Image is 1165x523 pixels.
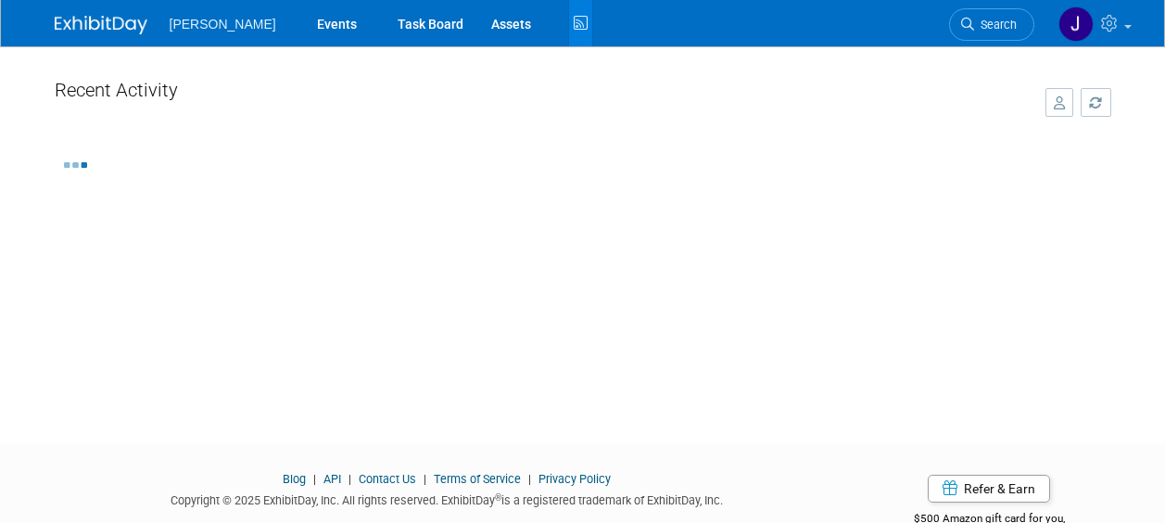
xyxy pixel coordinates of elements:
[170,17,276,32] span: [PERSON_NAME]
[1058,6,1094,42] img: Jennifer Cheatham
[55,70,1027,119] div: Recent Activity
[524,472,536,486] span: |
[538,472,611,486] a: Privacy Policy
[64,162,87,168] img: loading...
[928,475,1050,503] a: Refer & Earn
[419,472,431,486] span: |
[344,472,356,486] span: |
[309,472,321,486] span: |
[495,492,501,503] sup: ®
[283,472,306,486] a: Blog
[55,16,147,34] img: ExhibitDay
[434,472,521,486] a: Terms of Service
[55,488,841,509] div: Copyright © 2025 ExhibitDay, Inc. All rights reserved. ExhibitDay is a registered trademark of Ex...
[949,8,1034,41] a: Search
[974,18,1017,32] span: Search
[323,472,341,486] a: API
[359,472,416,486] a: Contact Us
